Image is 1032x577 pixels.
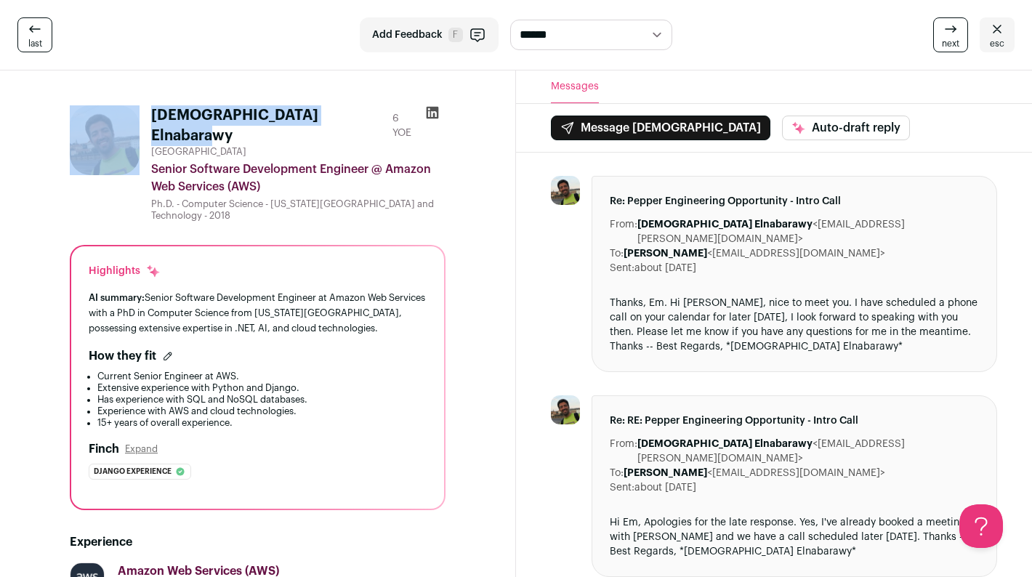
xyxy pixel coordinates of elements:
[634,261,696,275] dd: about [DATE]
[610,466,624,480] dt: To:
[94,464,172,479] span: Django experience
[610,437,637,466] dt: From:
[942,38,959,49] span: next
[151,198,446,222] div: Ph.D. - Computer Science - [US_STATE][GEOGRAPHIC_DATA] and Technology - 2018
[17,17,52,52] a: last
[551,395,580,424] img: 18c520a303cf48a6a9b85c70aa8e8924ae5edb700102515277b365dae6a399de.jpg
[551,116,770,140] button: Message [DEMOGRAPHIC_DATA]
[637,217,979,246] dd: <[EMAIL_ADDRESS][PERSON_NAME][DOMAIN_NAME]>
[624,468,707,478] b: [PERSON_NAME]
[624,249,707,259] b: [PERSON_NAME]
[610,480,634,495] dt: Sent:
[89,440,119,458] h2: Finch
[637,439,813,449] b: [DEMOGRAPHIC_DATA] Elnabarawy
[89,264,161,278] div: Highlights
[610,296,979,354] div: Thanks, Em. Hi [PERSON_NAME], nice to meet you. I have scheduled a phone call on your calendar fo...
[980,17,1015,52] a: esc
[97,382,427,394] li: Extensive experience with Python and Django.
[97,394,427,405] li: Has experience with SQL and NoSQL databases.
[610,217,637,246] dt: From:
[125,443,158,455] button: Expand
[70,533,446,551] h2: Experience
[89,293,145,302] span: AI summary:
[933,17,968,52] a: next
[782,116,910,140] button: Auto-draft reply
[610,515,979,559] div: Hi Em, Apologies for the late response. Yes, I've already booked a meeting with [PERSON_NAME] and...
[959,504,1003,548] iframe: Help Scout Beacon - Open
[360,17,499,52] button: Add Feedback F
[624,246,885,261] dd: <[EMAIL_ADDRESS][DOMAIN_NAME]>
[151,146,246,158] span: [GEOGRAPHIC_DATA]
[151,161,446,195] div: Senior Software Development Engineer @ Amazon Web Services (AWS)
[990,38,1004,49] span: esc
[118,565,279,577] span: Amazon Web Services (AWS)
[89,347,156,365] h2: How they fit
[97,405,427,417] li: Experience with AWS and cloud technologies.
[634,480,696,495] dd: about [DATE]
[372,28,443,42] span: Add Feedback
[637,219,813,230] b: [DEMOGRAPHIC_DATA] Elnabarawy
[624,466,885,480] dd: <[EMAIL_ADDRESS][DOMAIN_NAME]>
[610,194,979,209] span: Re: Pepper Engineering Opportunity - Intro Call
[610,246,624,261] dt: To:
[70,105,140,175] img: 18c520a303cf48a6a9b85c70aa8e8924ae5edb700102515277b365dae6a399de.jpg
[610,413,979,428] span: Re: RE: Pepper Engineering Opportunity - Intro Call
[97,417,427,429] li: 15+ years of overall experience.
[448,28,463,42] span: F
[97,371,427,382] li: Current Senior Engineer at AWS.
[637,437,979,466] dd: <[EMAIL_ADDRESS][PERSON_NAME][DOMAIN_NAME]>
[610,261,634,275] dt: Sent:
[551,70,599,103] button: Messages
[551,176,580,205] img: 18c520a303cf48a6a9b85c70aa8e8924ae5edb700102515277b365dae6a399de.jpg
[28,38,42,49] span: last
[151,105,387,146] h1: [DEMOGRAPHIC_DATA] Elnabarawy
[392,111,419,140] div: 6 YOE
[89,290,427,336] div: Senior Software Development Engineer at Amazon Web Services with a PhD in Computer Science from [...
